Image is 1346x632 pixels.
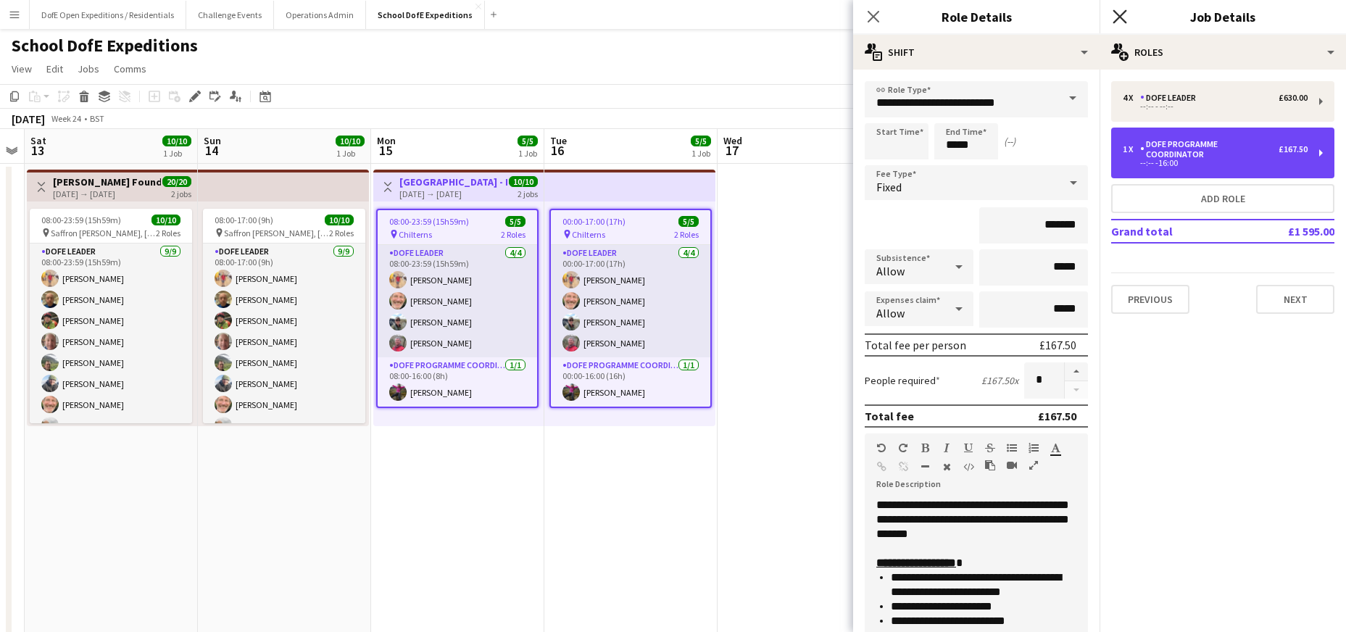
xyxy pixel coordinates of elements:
span: 10/10 [151,215,180,225]
app-card-role: DofE Leader4/400:00-17:00 (17h)[PERSON_NAME][PERSON_NAME][PERSON_NAME][PERSON_NAME] [551,245,710,357]
span: 5/5 [691,136,711,146]
div: 2 jobs [171,187,191,199]
span: 00:00-17:00 (17h) [562,216,626,227]
div: 1 Job [518,148,537,159]
button: Ordered List [1029,442,1039,454]
span: 2 Roles [501,229,525,240]
span: 10/10 [336,136,365,146]
button: Paste as plain text [985,460,995,471]
app-card-role: DofE Leader9/908:00-23:59 (15h59m)[PERSON_NAME][PERSON_NAME][PERSON_NAME][PERSON_NAME][PERSON_NAM... [30,244,192,461]
a: Comms [108,59,152,78]
button: Unordered List [1007,442,1017,454]
h3: Role Details [853,7,1100,26]
div: £167.50 [1039,338,1076,352]
span: Mon [377,134,396,147]
div: 1 Job [163,148,191,159]
span: Edit [46,62,63,75]
div: --:-- - --:-- [1123,103,1308,110]
app-job-card: 08:00-23:59 (15h59m)10/10 Saffron [PERSON_NAME], [GEOGRAPHIC_DATA]2 RolesDofE Leader9/908:00-23:5... [30,209,192,423]
button: Operations Admin [274,1,366,29]
h1: School DofE Expeditions [12,35,198,57]
span: Chilterns [572,229,605,240]
div: £167.50 [1038,409,1076,423]
button: Strikethrough [985,442,995,454]
h3: [PERSON_NAME] Foundation - DofE Bronze Training/Practice [53,175,161,188]
button: Horizontal Line [920,461,930,473]
span: 10/10 [509,176,538,187]
span: Comms [114,62,146,75]
span: 5/5 [518,136,538,146]
div: 1 Job [336,148,364,159]
app-card-role: DofE Leader9/908:00-17:00 (9h)[PERSON_NAME][PERSON_NAME][PERSON_NAME][PERSON_NAME][PERSON_NAME][P... [203,244,365,461]
a: Edit [41,59,69,78]
button: School DofE Expeditions [366,1,485,29]
button: Bold [920,442,930,454]
div: £630.00 [1279,93,1308,103]
div: DofE Leader [1140,93,1202,103]
div: £167.50 x [981,374,1018,387]
button: Text Color [1050,442,1060,454]
span: Sat [30,134,46,147]
span: Allow [876,264,905,278]
td: Grand total [1111,220,1243,243]
button: Underline [963,442,973,454]
div: Roles [1100,35,1346,70]
span: 14 [202,142,221,159]
button: DofE Open Expeditions / Residentials [30,1,186,29]
h3: [GEOGRAPHIC_DATA] - DofE Bronze Qualifying Expedition [399,175,507,188]
button: Undo [876,442,886,454]
div: (--) [1004,135,1015,148]
span: Saffron [PERSON_NAME], [GEOGRAPHIC_DATA] [224,228,329,238]
span: Week 24 [48,113,84,124]
div: DofE Programme Coordinator [1140,139,1279,159]
button: Increase [1065,362,1088,381]
button: Next [1256,285,1334,314]
span: 08:00-23:59 (15h59m) [389,216,469,227]
button: Previous [1111,285,1189,314]
span: 16 [548,142,567,159]
app-job-card: 08:00-23:59 (15h59m)5/5 Chilterns2 RolesDofE Leader4/408:00-23:59 (15h59m)[PERSON_NAME][PERSON_NA... [376,209,539,408]
span: 2 Roles [674,229,699,240]
span: Sun [204,134,221,147]
button: HTML Code [963,461,973,473]
app-card-role: DofE Programme Coordinator1/108:00-16:00 (8h)[PERSON_NAME] [378,357,537,407]
span: 15 [375,142,396,159]
span: Allow [876,306,905,320]
app-job-card: 00:00-17:00 (17h)5/5 Chilterns2 RolesDofE Leader4/400:00-17:00 (17h)[PERSON_NAME][PERSON_NAME][PE... [549,209,712,408]
span: 10/10 [325,215,354,225]
span: 5/5 [678,216,699,227]
span: 2 Roles [329,228,354,238]
span: Saffron [PERSON_NAME], [GEOGRAPHIC_DATA] [51,228,156,238]
span: 2 Roles [156,228,180,238]
span: 17 [721,142,742,159]
div: Shift [853,35,1100,70]
app-job-card: 08:00-17:00 (9h)10/10 Saffron [PERSON_NAME], [GEOGRAPHIC_DATA]2 RolesDofE Leader9/908:00-17:00 (9... [203,209,365,423]
app-card-role: DofE Programme Coordinator1/100:00-16:00 (16h)[PERSON_NAME] [551,357,710,407]
div: 1 x [1123,144,1140,154]
button: Redo [898,442,908,454]
span: Chilterns [399,229,432,240]
span: 13 [28,142,46,159]
button: Fullscreen [1029,460,1039,471]
button: Italic [942,442,952,454]
span: 20/20 [162,176,191,187]
span: Wed [723,134,742,147]
button: Clear Formatting [942,461,952,473]
td: £1 595.00 [1243,220,1334,243]
app-card-role: DofE Leader4/408:00-23:59 (15h59m)[PERSON_NAME][PERSON_NAME][PERSON_NAME][PERSON_NAME] [378,245,537,357]
button: Add role [1111,184,1334,213]
label: People required [865,374,940,387]
span: View [12,62,32,75]
div: [DATE] [12,112,45,126]
div: BST [90,113,104,124]
div: £167.50 [1279,144,1308,154]
button: Insert video [1007,460,1017,471]
span: 5/5 [505,216,525,227]
div: --:-- -16:00 [1123,159,1308,167]
a: View [6,59,38,78]
div: [DATE] → [DATE] [53,188,161,199]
